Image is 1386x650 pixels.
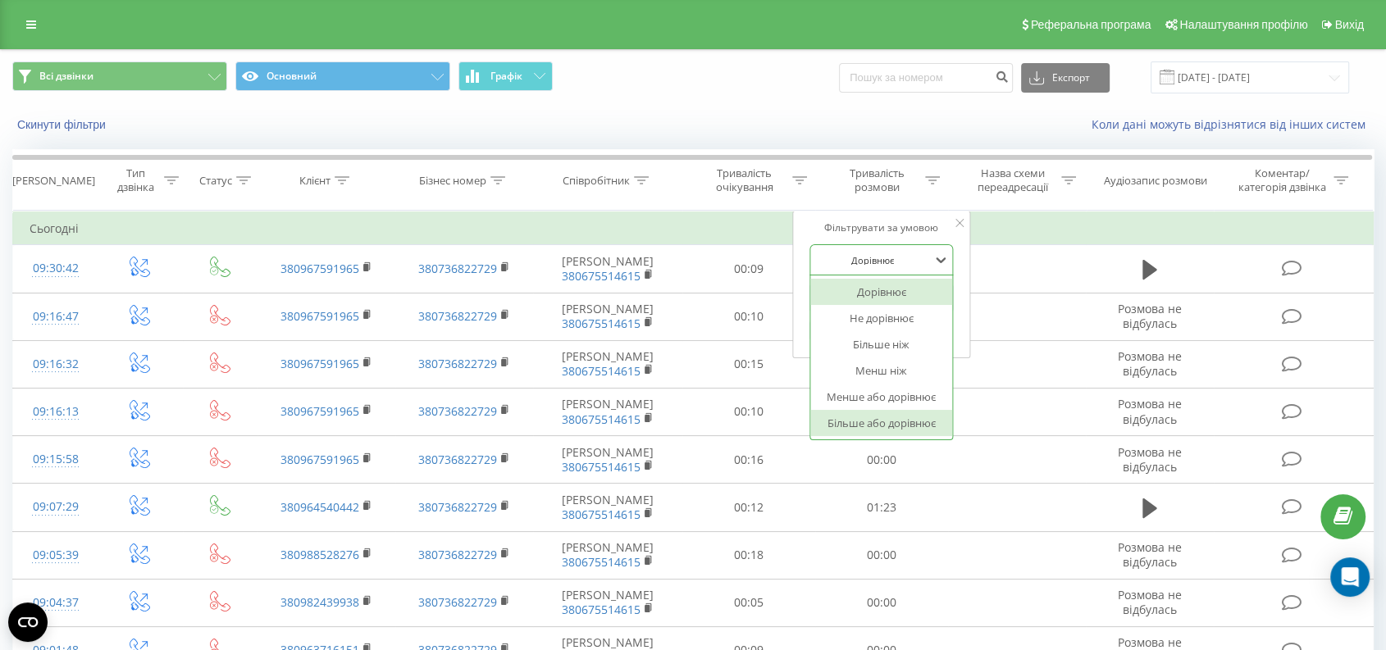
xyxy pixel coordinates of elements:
span: Реферальна програма [1031,18,1151,31]
td: [PERSON_NAME] [533,436,682,484]
div: 09:16:13 [30,396,81,428]
td: 00:16 [682,436,815,484]
td: [PERSON_NAME] [533,340,682,388]
td: 00:12 [682,484,815,531]
td: 00:00 [815,531,948,579]
a: 380675514615 [562,411,641,427]
div: Тривалість очікування [700,166,788,194]
div: Менш ніж [810,357,953,384]
td: [PERSON_NAME] [533,484,682,531]
button: Експорт [1021,63,1110,93]
span: Розмова не відбулась [1118,444,1182,475]
a: Коли дані можуть відрізнятися вiд інших систем [1092,116,1374,132]
a: 380967591965 [280,261,359,276]
td: [PERSON_NAME] [533,245,682,293]
div: 09:30:42 [30,252,81,284]
div: Менше або дорівнює [810,384,953,410]
a: 380675514615 [562,507,641,522]
div: Статус [199,174,232,188]
span: Розмова не відбулась [1118,396,1182,426]
td: 00:18 [682,531,815,579]
a: 380988528276 [280,547,359,562]
a: 380736822729 [418,452,497,467]
a: 380675514615 [562,363,641,379]
span: Розмова не відбулась [1118,348,1182,379]
div: Фільтрувати за умовою [809,220,954,236]
a: 380967591965 [280,308,359,324]
input: Пошук за номером [839,63,1013,93]
a: 380675514615 [562,316,641,331]
a: 380982439938 [280,594,359,610]
div: 09:04:37 [30,587,81,619]
div: Open Intercom Messenger [1330,557,1370,597]
td: 00:15 [682,340,815,388]
div: Клієнт [299,174,331,188]
a: 380736822729 [418,547,497,562]
div: Тривалість розмови [833,166,921,194]
div: Не дорівнює [810,305,953,331]
a: 380964540442 [280,499,359,515]
button: Всі дзвінки [12,61,227,91]
td: [PERSON_NAME] [533,388,682,435]
a: 380675514615 [562,268,641,284]
button: Основний [235,61,450,91]
div: Коментар/категорія дзвінка [1233,166,1329,194]
a: 380675514615 [562,459,641,475]
div: 09:16:47 [30,301,81,333]
button: Скинути фільтри [12,117,114,132]
div: Тип дзвінка [112,166,160,194]
div: 09:07:29 [30,491,81,523]
div: Аудіозапис розмови [1104,174,1207,188]
a: 380736822729 [418,261,497,276]
a: 380736822729 [418,308,497,324]
a: 380736822729 [418,403,497,419]
td: 00:05 [682,579,815,626]
a: 380967591965 [280,452,359,467]
span: Графік [490,70,522,82]
div: Більше або дорівнює [810,410,953,436]
td: 00:10 [682,293,815,340]
div: Співробітник [563,174,630,188]
td: [PERSON_NAME] [533,293,682,340]
span: Налаштування профілю [1179,18,1307,31]
td: 00:10 [682,388,815,435]
a: 380967591965 [280,403,359,419]
div: Назва схеми переадресації [969,166,1057,194]
td: 00:09 [682,245,815,293]
div: 09:15:58 [30,443,81,475]
span: Розмова не відбулась [1118,539,1182,570]
span: Розмова не відбулась [1118,301,1182,331]
td: 00:00 [815,579,948,626]
a: 380967591965 [280,356,359,371]
a: 380675514615 [562,554,641,570]
span: Розмова не відбулась [1118,587,1182,617]
a: 380736822729 [418,356,497,371]
a: 380675514615 [562,602,641,617]
a: 380736822729 [418,499,497,515]
button: Open CMP widget [8,602,48,642]
td: [PERSON_NAME] [533,579,682,626]
button: Графік [458,61,553,91]
td: Сьогодні [13,212,1374,245]
td: 01:23 [815,484,948,531]
div: Бізнес номер [419,174,486,188]
td: 00:00 [815,436,948,484]
div: 09:05:39 [30,539,81,571]
div: Дорівнює [810,279,953,305]
td: [PERSON_NAME] [533,531,682,579]
div: 09:16:32 [30,348,81,380]
div: [PERSON_NAME] [12,174,95,188]
a: 380736822729 [418,594,497,610]
span: Всі дзвінки [39,70,93,83]
div: Більше ніж [810,331,953,357]
span: Вихід [1335,18,1364,31]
